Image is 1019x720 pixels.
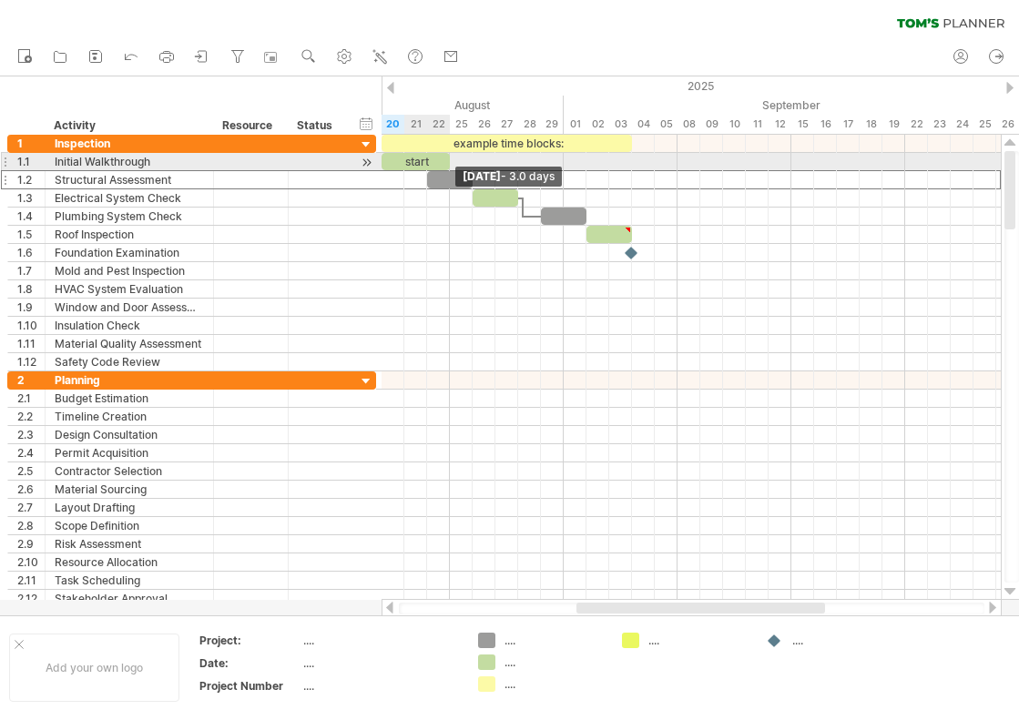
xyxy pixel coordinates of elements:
div: Date: [199,655,300,671]
span: - 3.0 days [501,169,555,183]
div: Resource [222,117,278,135]
div: Add your own logo [9,634,179,702]
div: Budget Estimation [55,390,204,407]
div: Thursday, 4 September 2025 [632,115,655,134]
div: 1 [17,135,45,152]
div: 2.4 [17,444,45,461]
div: 2.8 [17,517,45,534]
div: Friday, 12 September 2025 [769,115,791,134]
div: Thursday, 28 August 2025 [518,115,541,134]
div: Friday, 29 August 2025 [541,115,564,134]
div: Friday, 19 September 2025 [882,115,905,134]
div: .... [648,633,748,648]
div: Status [297,117,337,135]
div: Thursday, 25 September 2025 [973,115,996,134]
div: Thursday, 21 August 2025 [404,115,427,134]
div: 2.11 [17,572,45,589]
div: 1.3 [17,189,45,207]
div: Inspection [55,135,204,152]
div: 2.9 [17,535,45,553]
div: Risk Assessment [55,535,204,553]
div: Monday, 25 August 2025 [450,115,473,134]
div: start [382,153,450,170]
div: Scope Definition [55,517,204,534]
div: 1.12 [17,353,45,370]
div: Friday, 5 September 2025 [655,115,678,134]
div: Permit Acquisition [55,444,204,461]
div: 2.10 [17,553,45,571]
div: 2.3 [17,426,45,443]
div: 1.4 [17,208,45,225]
div: Wednesday, 3 September 2025 [609,115,632,134]
div: 1.2 [17,171,45,188]
div: .... [504,633,604,648]
div: .... [504,676,604,692]
div: 2 [17,371,45,389]
div: .... [303,678,456,694]
div: Initial Walkthrough [55,153,204,170]
div: Mold and Pest Inspection [55,262,204,279]
div: Safety Code Review [55,353,204,370]
div: 2.7 [17,499,45,516]
div: Wednesday, 17 September 2025 [837,115,860,134]
div: ​ [586,226,632,243]
div: Roof Inspection [55,226,204,243]
div: Thursday, 18 September 2025 [860,115,882,134]
div: HVAC System Evaluation [55,280,204,298]
div: Activity [54,117,203,135]
div: Thursday, 11 September 2025 [746,115,769,134]
div: scroll to activity [358,153,375,172]
div: Project Number [199,678,300,694]
div: 2.6 [17,481,45,498]
div: Tuesday, 9 September 2025 [700,115,723,134]
div: Wednesday, 20 August 2025 [382,115,404,134]
div: Insulation Check [55,317,204,334]
div: Tuesday, 16 September 2025 [814,115,837,134]
div: Tuesday, 2 September 2025 [586,115,609,134]
div: Wednesday, 27 August 2025 [495,115,518,134]
div: 2.12 [17,590,45,607]
div: Monday, 22 September 2025 [905,115,928,134]
div: 2.5 [17,462,45,480]
div: 1.1 [17,153,45,170]
div: Electrical System Check [55,189,204,207]
div: Wednesday, 10 September 2025 [723,115,746,134]
div: Monday, 15 September 2025 [791,115,814,134]
div: 1.7 [17,262,45,279]
div: Monday, 8 September 2025 [678,115,700,134]
div: Task Scheduling [55,572,204,589]
div: Friday, 26 September 2025 [996,115,1019,134]
div: Design Consultation [55,426,204,443]
div: Foundation Examination [55,244,204,261]
div: [DATE] [455,167,562,187]
div: Tuesday, 23 September 2025 [928,115,951,134]
div: .... [303,655,456,671]
div: Timeline Creation [55,408,204,425]
div: .... [504,654,604,670]
div: ​ [427,171,473,188]
div: Resource Allocation [55,553,204,571]
div: 1.10 [17,317,45,334]
div: Stakeholder Approval [55,590,204,607]
div: Tuesday, 26 August 2025 [473,115,495,134]
div: Contractor Selection [55,462,204,480]
div: 1.9 [17,299,45,316]
div: Project: [199,633,300,648]
div: Material Sourcing [55,481,204,498]
div: Structural Assessment [55,171,204,188]
div: 1.5 [17,226,45,243]
div: 2.2 [17,408,45,425]
div: .... [303,633,456,648]
div: Layout Drafting [55,499,204,516]
div: example time blocks: [382,135,632,152]
div: Material Quality Assessment [55,335,204,352]
div: 2.1 [17,390,45,407]
div: Plumbing System Check [55,208,204,225]
div: 1.11 [17,335,45,352]
div: Monday, 1 September 2025 [564,115,586,134]
div: 1.6 [17,244,45,261]
div: Wednesday, 24 September 2025 [951,115,973,134]
div: ​ [541,208,586,225]
div: ​ [473,189,518,207]
div: 1.8 [17,280,45,298]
